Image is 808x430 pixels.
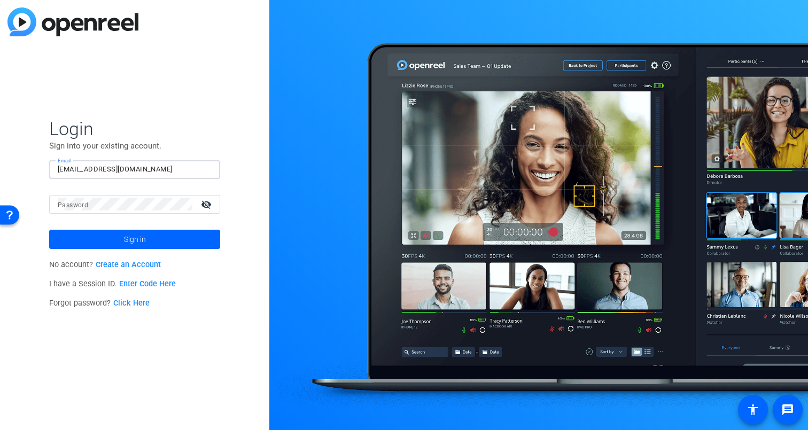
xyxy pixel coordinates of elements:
[7,7,138,36] img: blue-gradient.svg
[49,118,220,140] span: Login
[49,299,150,308] span: Forgot password?
[195,197,220,212] mat-icon: visibility_off
[781,403,794,416] mat-icon: message
[49,260,161,269] span: No account?
[58,201,88,209] mat-label: Password
[49,279,176,288] span: I have a Session ID.
[58,158,71,163] mat-label: Email
[124,226,146,253] span: Sign in
[49,230,220,249] button: Sign in
[58,163,212,176] input: Enter Email Address
[113,299,150,308] a: Click Here
[747,403,759,416] mat-icon: accessibility
[119,279,176,288] a: Enter Code Here
[49,140,220,152] p: Sign into your existing account.
[96,260,161,269] a: Create an Account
